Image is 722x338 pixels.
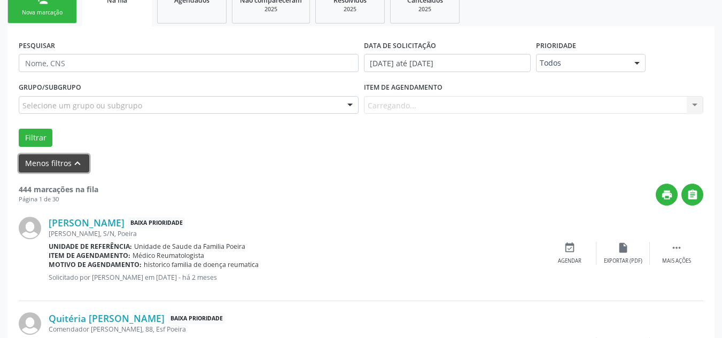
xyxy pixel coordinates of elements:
[133,251,204,260] span: Médico Reumatologista
[49,217,125,229] a: [PERSON_NAME]
[364,80,442,96] label: Item de agendamento
[661,189,673,201] i: print
[49,251,130,260] b: Item de agendamento:
[540,58,624,68] span: Todos
[19,154,89,173] button: Menos filtroskeyboard_arrow_up
[134,242,245,251] span: Unidade de Saude da Familia Poeira
[662,257,691,265] div: Mais ações
[19,80,81,96] label: Grupo/Subgrupo
[671,242,682,254] i: 
[49,260,142,269] b: Motivo de agendamento:
[656,184,678,206] button: print
[617,242,629,254] i: insert_drive_file
[564,242,576,254] i: event_available
[323,5,377,13] div: 2025
[19,54,359,72] input: Nome, CNS
[687,189,698,201] i: 
[604,257,642,265] div: Exportar (PDF)
[15,9,69,17] div: Nova marcação
[168,313,225,324] span: Baixa Prioridade
[49,273,543,282] p: Solicitado por [PERSON_NAME] em [DATE] - há 2 meses
[19,312,41,335] img: img
[144,260,259,269] span: historico familia de doença reumatica
[22,100,142,111] span: Selecione um grupo ou subgrupo
[19,129,52,147] button: Filtrar
[49,242,132,251] b: Unidade de referência:
[72,158,83,169] i: keyboard_arrow_up
[128,217,185,229] span: Baixa Prioridade
[19,217,41,239] img: img
[240,5,302,13] div: 2025
[49,312,165,324] a: Quitéria [PERSON_NAME]
[19,37,55,54] label: PESQUISAR
[364,54,531,72] input: Selecione um intervalo
[19,195,98,204] div: Página 1 de 30
[49,325,543,334] div: Comendador [PERSON_NAME], 88, Esf Poeira
[558,257,581,265] div: Agendar
[398,5,452,13] div: 2025
[19,184,98,194] strong: 444 marcações na fila
[681,184,703,206] button: 
[536,37,576,54] label: Prioridade
[364,37,436,54] label: DATA DE SOLICITAÇÃO
[49,229,543,238] div: [PERSON_NAME], S/N, Poeira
